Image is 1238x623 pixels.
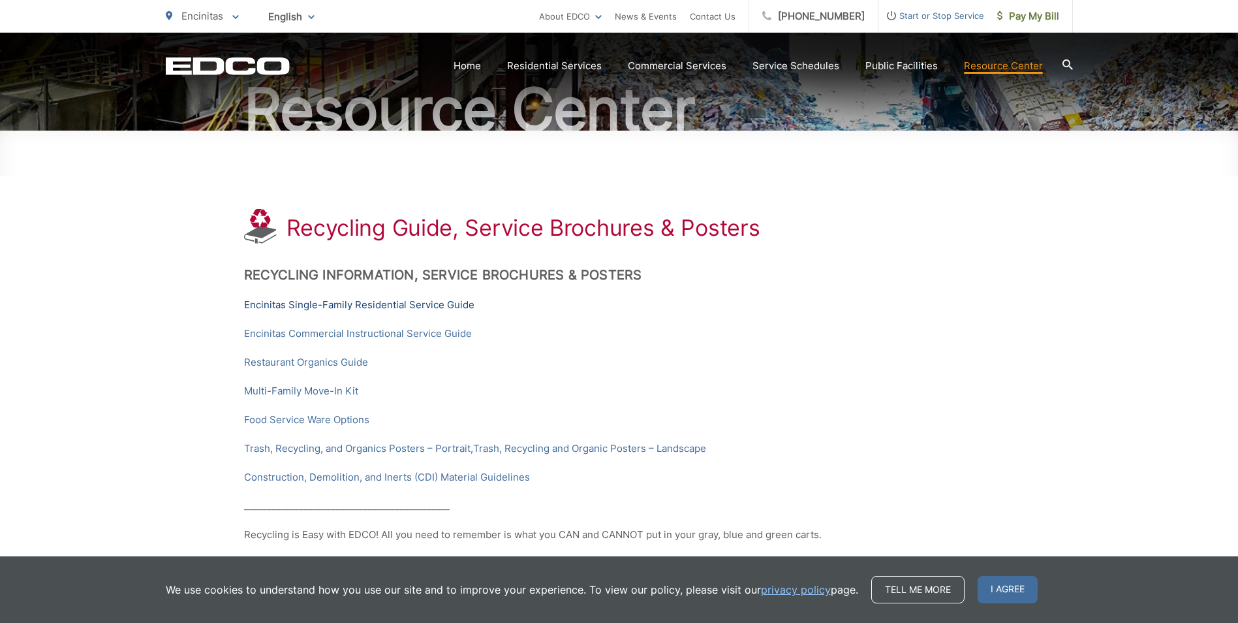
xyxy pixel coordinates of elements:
[761,582,831,598] a: privacy policy
[615,8,677,24] a: News & Events
[628,58,726,74] a: Commercial Services
[473,441,706,456] a: Trash, Recycling and Organic Posters – Landscape
[244,498,995,514] p: _____________________________________________
[865,58,938,74] a: Public Facilities
[752,58,839,74] a: Service Schedules
[871,576,965,603] a: Tell me more
[244,527,995,543] p: Recycling is Easy with EDCO! All you need to remember is what you CAN and CANNOT put in your gray...
[181,10,223,22] span: Encinitas
[286,215,760,241] h1: Recycling Guide, Service Brochures & Posters
[258,5,324,28] span: English
[244,441,471,456] a: Trash, Recycling, and Organics Posters – Portrait
[166,57,290,75] a: EDCD logo. Return to the homepage.
[244,297,474,313] a: Encinitas Single-Family Residential Service Guide
[244,355,368,370] a: Restaurant Organics Guide
[244,326,472,342] a: Encinitas Commercial Instructional Service Guide
[507,58,602,74] a: Residential Services
[244,383,358,399] a: Multi-Family Move-In Kit
[244,470,530,485] a: Construction, Demolition, and Inerts (CDI) Material Guidelines
[244,267,995,283] h2: Recycling Information, Service Brochures & Posters
[597,556,732,571] a: Click here to place a request.
[539,8,602,24] a: About EDCO
[690,8,735,24] a: Contact Us
[997,8,1059,24] span: Pay My Bill
[964,58,1043,74] a: Resource Center
[454,58,481,74] a: Home
[166,77,1073,142] h2: Resource Center
[244,441,995,456] p: ,
[244,412,369,428] a: Food Service Ware Options
[166,582,858,598] p: We use cookies to understand how you use our site and to improve your experience. To view our pol...
[978,576,1038,603] span: I agree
